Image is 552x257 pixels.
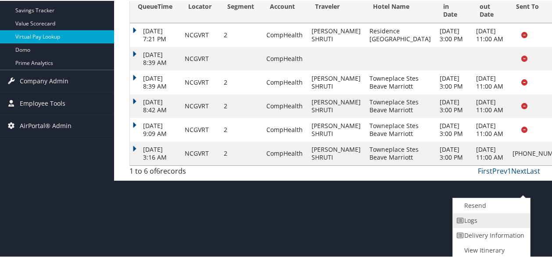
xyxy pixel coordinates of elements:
td: NCGVRT [180,117,219,141]
span: 6 [156,165,160,175]
td: [PERSON_NAME] SHRUTI [307,93,365,117]
td: CompHealth [262,22,307,46]
a: View Itinerary [453,242,528,257]
td: Towneplace Stes Beave Marriott [365,141,435,164]
td: [DATE] 9:09 AM [130,117,180,141]
span: Company Admin [20,69,68,91]
td: [PERSON_NAME] SHRUTI [307,141,365,164]
td: [DATE] 11:00 AM [472,70,508,93]
td: [DATE] 11:00 AM [472,117,508,141]
td: NCGVRT [180,22,219,46]
td: [DATE] 11:00 AM [472,141,508,164]
td: 2 [219,22,262,46]
span: Employee Tools [20,92,65,114]
td: NCGVRT [180,141,219,164]
td: CompHealth [262,93,307,117]
td: CompHealth [262,46,307,70]
td: CompHealth [262,117,307,141]
td: [DATE] 3:00 PM [435,117,472,141]
td: Towneplace Stes Beave Marriott [365,70,435,93]
a: Last [527,165,540,175]
td: [DATE] 3:16 AM [130,141,180,164]
td: [DATE] 11:00 AM [472,22,508,46]
td: [PERSON_NAME] SHRUTI [307,117,365,141]
a: Resend [453,197,528,212]
td: [DATE] 7:21 PM [130,22,180,46]
td: Towneplace Stes Beave Marriott [365,93,435,117]
td: [DATE] 3:00 PM [435,70,472,93]
a: Next [511,165,527,175]
td: NCGVRT [180,70,219,93]
td: [DATE] 3:00 PM [435,22,472,46]
td: 2 [219,117,262,141]
td: [DATE] 3:00 PM [435,141,472,164]
a: Prev [492,165,507,175]
a: Logs [453,212,528,227]
a: First [478,165,492,175]
td: NCGVRT [180,46,219,70]
a: Delivery Information [453,227,528,242]
td: [DATE] 11:00 AM [472,93,508,117]
td: Residence [GEOGRAPHIC_DATA] [365,22,435,46]
a: 1 [507,165,511,175]
td: [PERSON_NAME] SHRUTI [307,70,365,93]
td: 2 [219,93,262,117]
td: 2 [219,141,262,164]
span: AirPortal® Admin [20,114,72,136]
td: [DATE] 8:42 AM [130,93,180,117]
td: [PERSON_NAME] SHRUTI [307,22,365,46]
td: [DATE] 8:39 AM [130,46,180,70]
td: 2 [219,70,262,93]
td: NCGVRT [180,93,219,117]
div: 1 to 6 of records [129,165,222,180]
td: CompHealth [262,70,307,93]
td: [DATE] 3:00 PM [435,93,472,117]
td: CompHealth [262,141,307,164]
td: [DATE] 8:39 AM [130,70,180,93]
td: Towneplace Stes Beave Marriott [365,117,435,141]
